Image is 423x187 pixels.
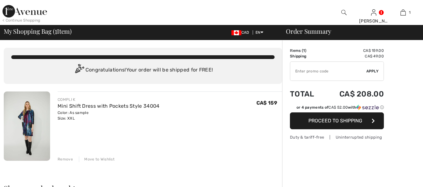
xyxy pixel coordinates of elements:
input: Promo code [290,62,366,81]
a: Mini Shift Dress with Pockets Style 34004 [58,103,159,109]
div: [PERSON_NAME] [359,18,388,24]
div: Remove [58,156,73,162]
td: Shipping [290,53,323,59]
img: Mini Shift Dress with Pockets Style 34004 [4,91,50,161]
span: Proceed to Shipping [308,118,362,124]
span: 1 [409,10,410,15]
span: CA$ 159 [256,100,277,106]
td: CA$ 49.00 [323,53,384,59]
span: 1 [55,27,57,35]
div: Order Summary [278,28,419,34]
img: Sezzle [356,105,379,110]
a: 1 [389,9,418,16]
div: or 4 payments of with [297,105,384,110]
img: Canadian Dollar [231,30,241,35]
span: My Shopping Bag ( Item) [4,28,72,34]
div: Congratulations! Your order will be shipped for FREE! [11,64,275,76]
img: My Info [371,9,376,16]
span: 1 [303,48,305,53]
img: 1ère Avenue [3,5,47,17]
div: COMPLI K [58,97,159,102]
span: CAD [231,30,252,35]
img: Congratulation2.svg [73,64,85,76]
div: < Continue Shopping [3,17,40,23]
td: CA$ 159.00 [323,48,384,53]
span: CA$ 52.00 [328,105,348,110]
div: Duty & tariff-free | Uninterrupted shipping [290,134,384,140]
span: EN [255,30,263,35]
img: My Bag [400,9,406,16]
div: or 4 payments ofCA$ 52.00withSezzle Click to learn more about Sezzle [290,105,384,112]
td: CA$ 208.00 [323,83,384,105]
div: Color: As sample Size: XXL [58,110,159,121]
img: search the website [341,9,347,16]
td: Total [290,83,323,105]
a: Sign In [371,9,376,15]
span: Apply [366,68,379,74]
div: Move to Wishlist [79,156,115,162]
td: Items ( ) [290,48,323,53]
button: Proceed to Shipping [290,112,384,129]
